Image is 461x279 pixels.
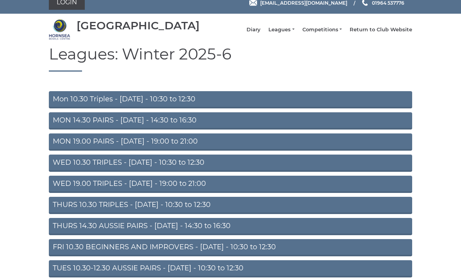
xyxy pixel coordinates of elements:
[49,218,412,235] a: THURS 14.30 AUSSIE PAIRS - [DATE] - 14:30 to 16:30
[49,133,412,151] a: MON 19.00 PAIRS - [DATE] - 19:00 to 21:00
[49,155,412,172] a: WED 10.30 TRIPLES - [DATE] - 10:30 to 12:30
[49,239,412,256] a: FRI 10.30 BEGINNERS AND IMPROVERS - [DATE] - 10:30 to 12:30
[49,19,70,40] img: Hornsea Bowls Centre
[247,26,261,33] a: Diary
[350,26,412,33] a: Return to Club Website
[49,112,412,130] a: MON 14.30 PAIRS - [DATE] - 14:30 to 16:30
[49,91,412,108] a: Mon 10.30 Triples - [DATE] - 10:30 to 12:30
[77,20,200,32] div: [GEOGRAPHIC_DATA]
[302,26,342,33] a: Competitions
[49,45,412,72] h1: Leagues: Winter 2025-6
[268,26,294,33] a: Leagues
[49,176,412,193] a: WED 19.00 TRIPLES - [DATE] - 19:00 to 21:00
[49,260,412,277] a: TUES 10.30-12.30 AUSSIE PAIRS - [DATE] - 10:30 to 12:30
[49,197,412,214] a: THURS 10.30 TRIPLES - [DATE] - 10:30 to 12:30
